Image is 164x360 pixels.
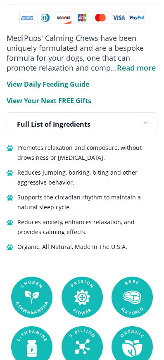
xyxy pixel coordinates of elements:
span: Reduces anxiety, enhances relaxation, and provides calming effects. [17,217,157,237]
span: promote relaxation and comp [7,63,111,73]
span: Supports the circadian rhythm to maintain a natural sleep cycle. [17,192,157,212]
span: Reduces jumping, barking, biting and other aggressive behavior. [17,168,157,187]
p: View Daily Feeding Guide [7,79,89,89]
span: Read more [117,63,156,73]
span: MediPups' Calming Chews have been [7,33,136,43]
span: uniquely formulated and are a bespoke [7,43,144,53]
span: formula for your dogs, one that can [7,53,130,63]
span: ... [111,63,156,73]
span: Organic, All Natural, Made In The U.S.A. [17,242,127,252]
p: View Your Next FREE Gifts [7,96,91,106]
img: payment methods [19,12,145,24]
p: Full List of Ingredients [17,119,90,129]
span: Promotes relaxation and composure, without drowsiness or [MEDICAL_DATA]. [17,143,157,163]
